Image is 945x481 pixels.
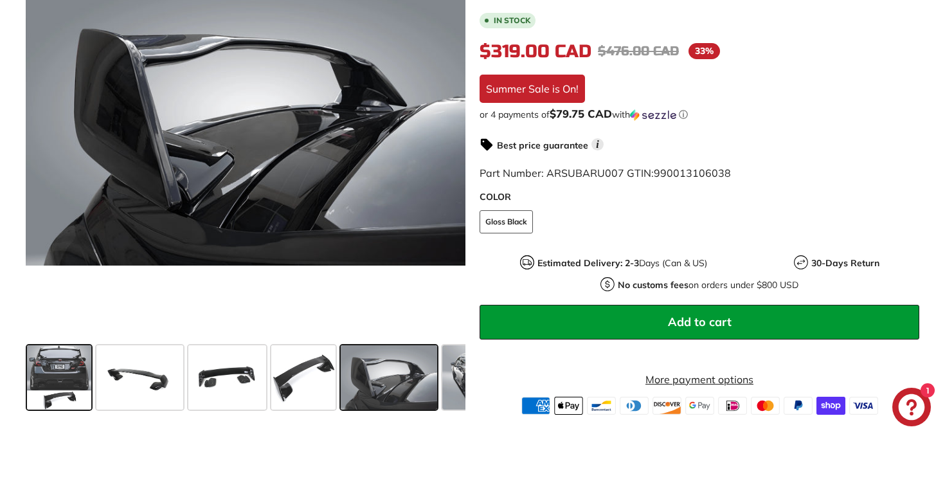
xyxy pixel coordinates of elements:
[480,304,919,339] button: Add to cart
[784,396,813,414] img: paypal
[668,314,732,329] span: Add to cart
[811,257,879,268] strong: 30-Days Return
[685,396,714,414] img: google_pay
[480,74,585,102] div: Summer Sale is On!
[494,16,530,24] b: In stock
[751,396,780,414] img: master
[620,396,649,414] img: diners_club
[688,43,720,59] span: 33%
[554,396,583,414] img: apple_pay
[654,166,731,179] span: 990013106038
[718,396,747,414] img: ideal
[497,139,588,150] strong: Best price guarantee
[480,107,919,120] div: or 4 payments of$79.75 CADwithSezzle Click to learn more about Sezzle
[888,388,935,430] inbox-online-store-chat: Shopify online store chat
[591,138,604,150] span: i
[618,278,688,290] strong: No customs fees
[849,396,878,414] img: visa
[480,190,919,203] label: COLOR
[480,40,591,62] span: $319.00 CAD
[521,396,550,414] img: american_express
[652,396,681,414] img: discover
[480,166,731,179] span: Part Number: ARSUBARU007 GTIN:
[537,257,639,268] strong: Estimated Delivery: 2-3
[537,256,707,269] p: Days (Can & US)
[618,278,798,291] p: on orders under $800 USD
[816,396,845,414] img: shopify_pay
[598,42,679,59] span: $476.00 CAD
[480,371,919,386] a: More payment options
[550,106,612,120] span: $79.75 CAD
[587,396,616,414] img: bancontact
[630,109,676,120] img: Sezzle
[480,107,919,120] div: or 4 payments of with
